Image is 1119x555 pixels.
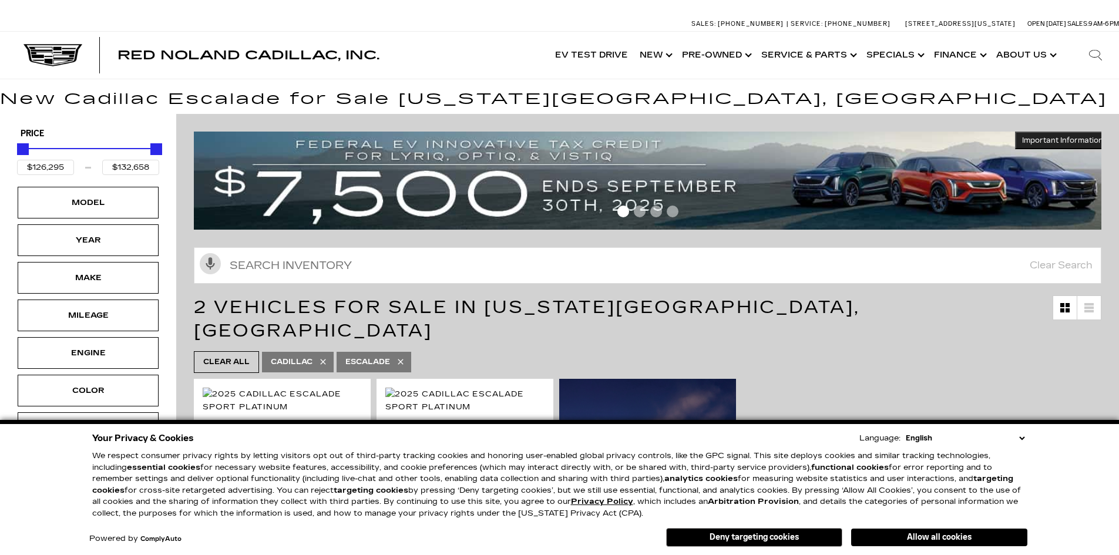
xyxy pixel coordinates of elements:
div: Minimum Price [17,143,29,155]
div: Maximum Price [150,143,162,155]
div: Powered by [89,535,182,543]
span: Sales: [691,20,716,28]
div: Color [59,384,117,397]
div: Year [59,234,117,247]
span: 2 Vehicles for Sale in [US_STATE][GEOGRAPHIC_DATA], [GEOGRAPHIC_DATA] [194,297,860,341]
div: Price [17,139,159,175]
a: Specials [861,32,928,79]
button: Deny targeting cookies [666,528,842,547]
a: Service: [PHONE_NUMBER] [787,21,893,27]
span: Red Noland Cadillac, Inc. [117,48,379,62]
div: Engine [59,347,117,359]
h5: Price [21,129,156,139]
span: Cadillac [271,355,312,369]
a: Privacy Policy [571,497,633,506]
a: Service & Parts [755,32,861,79]
strong: targeting cookies [334,486,408,495]
span: Important Information [1022,136,1103,145]
strong: essential cookies [127,463,200,472]
a: About Us [990,32,1060,79]
span: Go to slide 1 [617,206,629,217]
p: We respect consumer privacy rights by letting visitors opt out of third-party tracking cookies an... [92,450,1027,519]
div: MakeMake [18,262,159,294]
div: Mileage [59,309,117,322]
strong: Arbitration Provision [708,497,799,506]
span: Go to slide 2 [634,206,646,217]
div: BodystyleBodystyle [18,412,159,444]
span: 9 AM-6 PM [1088,20,1119,28]
strong: targeting cookies [92,474,1013,495]
button: Allow all cookies [851,529,1027,546]
select: Language Select [903,432,1027,444]
span: Go to slide 4 [667,206,678,217]
div: MileageMileage [18,300,159,331]
div: YearYear [18,224,159,256]
span: Sales: [1067,20,1088,28]
svg: Click to toggle on voice search [200,253,221,274]
span: Your Privacy & Cookies [92,430,194,446]
a: EV Test Drive [549,32,634,79]
strong: analytics cookies [664,474,738,483]
input: Search Inventory [194,247,1101,284]
div: Make [59,271,117,284]
span: Clear All [203,355,250,369]
div: Language: [859,435,900,442]
span: Open [DATE] [1027,20,1066,28]
img: 2025 Cadillac Escalade Sport Platinum [385,388,545,413]
span: Service: [791,20,823,28]
a: New [634,32,676,79]
span: [PHONE_NUMBER] [825,20,891,28]
a: [STREET_ADDRESS][US_STATE] [905,20,1016,28]
a: Red Noland Cadillac, Inc. [117,49,379,61]
a: ComplyAuto [140,536,182,543]
button: Important Information [1015,132,1110,149]
strong: functional cookies [811,463,889,472]
input: Minimum [17,160,74,175]
img: Cadillac Dark Logo with Cadillac White Text [23,44,82,66]
a: Finance [928,32,990,79]
img: 2025 Cadillac Escalade Sport Platinum [203,388,362,413]
img: vrp-tax-ending-august-version [194,132,1110,230]
div: Model [59,196,117,209]
div: ColorColor [18,375,159,406]
div: EngineEngine [18,337,159,369]
span: Escalade [345,355,390,369]
span: Go to slide 3 [650,206,662,217]
span: [PHONE_NUMBER] [718,20,784,28]
a: Sales: [PHONE_NUMBER] [691,21,787,27]
a: Pre-Owned [676,32,755,79]
div: ModelModel [18,187,159,218]
input: Maximum [102,160,159,175]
